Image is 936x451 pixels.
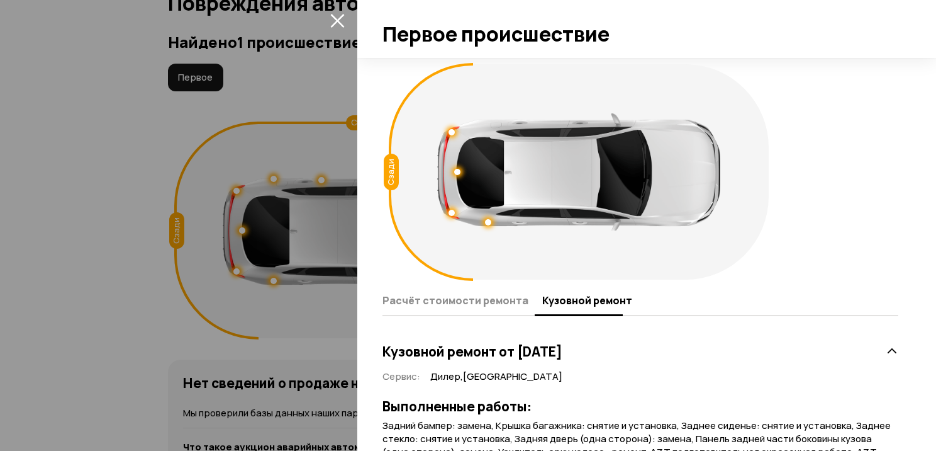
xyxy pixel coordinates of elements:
[382,398,898,414] h3: Выполненные работы:
[384,154,399,190] div: Сзади
[382,370,420,383] span: Сервис :
[327,10,347,30] button: закрыть
[430,370,562,384] span: Дилер , [GEOGRAPHIC_DATA]
[542,294,632,307] span: Кузовной ремонт
[382,343,562,360] h3: Кузовной ремонт от [DATE]
[382,294,528,307] span: Расчёт стоимости ремонта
